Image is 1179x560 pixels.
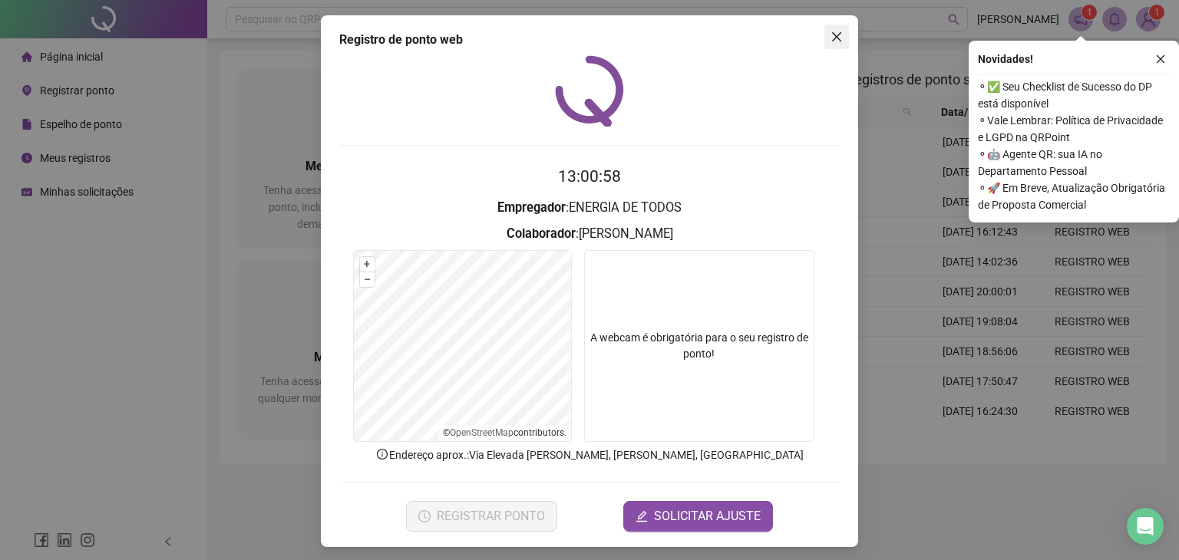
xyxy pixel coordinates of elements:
h3: : ENERGIA DE TODOS [339,198,840,218]
button: – [360,272,375,287]
span: ⚬ ✅ Seu Checklist de Sucesso do DP está disponível [978,78,1170,112]
span: ⚬ 🚀 Em Breve, Atualização Obrigatória de Proposta Comercial [978,180,1170,213]
div: A webcam é obrigatória para o seu registro de ponto! [584,250,814,442]
button: REGISTRAR PONTO [406,501,557,532]
time: 13:00:58 [558,167,621,186]
li: © contributors. [443,427,566,438]
span: close [1155,54,1166,64]
span: close [831,31,843,43]
h3: : [PERSON_NAME] [339,224,840,244]
a: OpenStreetMap [450,427,514,438]
span: edit [636,510,648,522]
span: SOLICITAR AJUSTE [654,507,761,525]
div: Open Intercom Messenger [1127,508,1164,545]
div: Registro de ponto web [339,31,840,49]
span: info-circle [375,447,389,461]
strong: Empregador [497,200,566,215]
img: QRPoint [555,55,624,127]
button: + [360,257,375,272]
span: ⚬ Vale Lembrar: Política de Privacidade e LGPD na QRPoint [978,112,1170,146]
p: Endereço aprox. : Via Elevada [PERSON_NAME], [PERSON_NAME], [GEOGRAPHIC_DATA] [339,446,840,463]
button: editSOLICITAR AJUSTE [623,501,773,532]
span: Novidades ! [978,51,1033,68]
button: Close [824,25,849,49]
span: ⚬ 🤖 Agente QR: sua IA no Departamento Pessoal [978,146,1170,180]
strong: Colaborador [507,226,576,241]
